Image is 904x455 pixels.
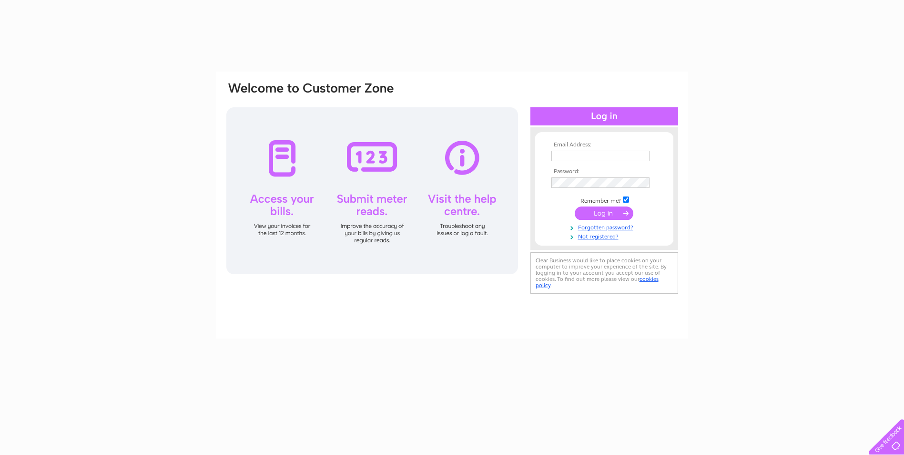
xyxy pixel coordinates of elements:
[575,207,633,220] input: Submit
[551,231,660,240] a: Not registered?
[530,252,678,294] div: Clear Business would like to place cookies on your computer to improve your experience of the sit...
[536,276,659,289] a: cookies policy
[551,222,660,231] a: Forgotten password?
[549,142,660,148] th: Email Address:
[549,168,660,175] th: Password:
[549,195,660,205] td: Remember me?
